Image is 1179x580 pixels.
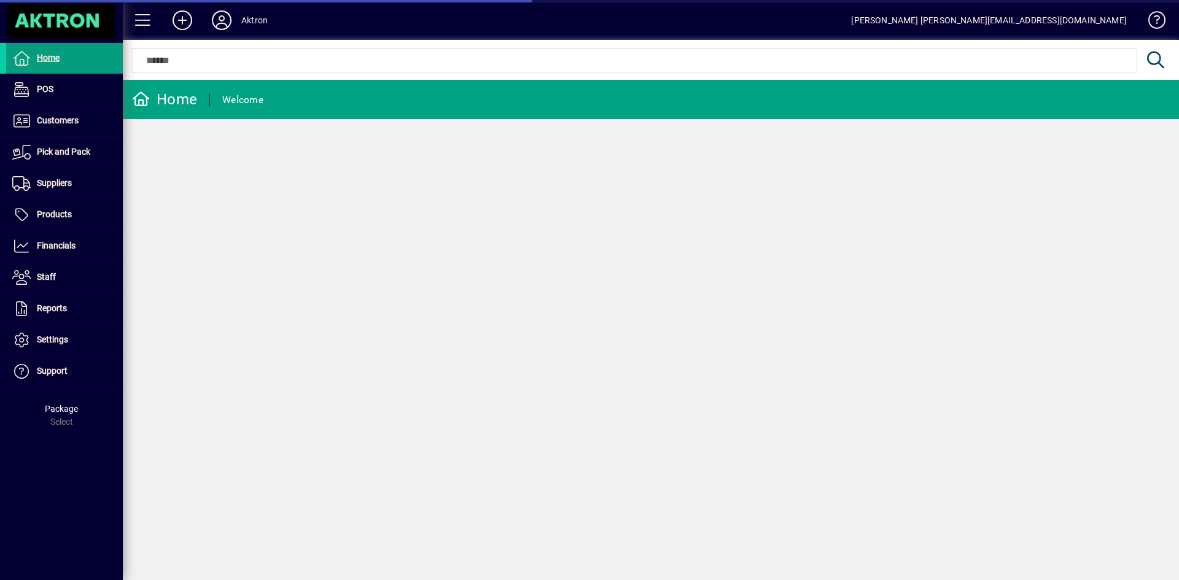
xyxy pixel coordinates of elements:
[132,90,197,109] div: Home
[37,241,76,250] span: Financials
[851,10,1127,30] div: [PERSON_NAME] [PERSON_NAME][EMAIL_ADDRESS][DOMAIN_NAME]
[6,262,123,293] a: Staff
[37,178,72,188] span: Suppliers
[37,272,56,282] span: Staff
[37,84,53,94] span: POS
[37,115,79,125] span: Customers
[6,231,123,261] a: Financials
[37,334,68,344] span: Settings
[37,209,72,219] span: Products
[241,10,268,30] div: Aktron
[37,147,90,157] span: Pick and Pack
[6,74,123,105] a: POS
[37,303,67,313] span: Reports
[6,199,123,230] a: Products
[6,356,123,387] a: Support
[222,90,263,110] div: Welcome
[6,137,123,168] a: Pick and Pack
[37,366,68,376] span: Support
[163,9,202,31] button: Add
[37,53,60,63] span: Home
[6,293,123,324] a: Reports
[1139,2,1164,42] a: Knowledge Base
[6,168,123,199] a: Suppliers
[6,106,123,136] a: Customers
[202,9,241,31] button: Profile
[6,325,123,355] a: Settings
[45,404,78,414] span: Package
